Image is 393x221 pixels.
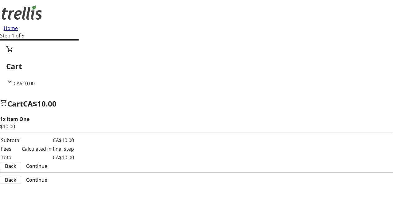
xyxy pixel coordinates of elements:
[5,162,16,170] span: Back
[21,145,74,153] td: Calculated in final step
[26,176,47,184] span: Continue
[21,162,52,170] button: Continue
[26,162,47,170] span: Continue
[6,61,387,72] h2: Cart
[21,136,74,144] td: CA$10.00
[1,145,21,153] td: Fees
[21,153,74,161] td: CA$10.00
[5,176,16,184] span: Back
[1,136,21,144] td: Subtotal
[23,99,56,109] span: CA$10.00
[21,176,52,184] button: Continue
[7,99,23,109] span: Cart
[6,45,387,87] div: CartCA$10.00
[14,80,35,87] span: CA$10.00
[1,153,21,161] td: Total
